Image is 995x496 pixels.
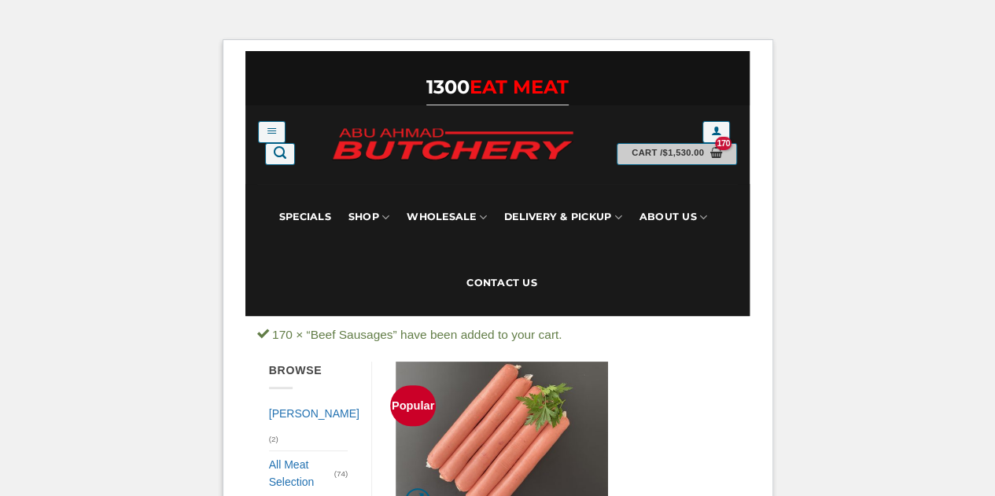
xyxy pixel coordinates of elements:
a: [PERSON_NAME] [269,400,359,427]
div: 170 × “Beef Sausages” have been added to your cart. [245,325,750,345]
span: $ [662,146,668,160]
a: Delivery & Pickup [504,184,622,250]
bdi: 1,530.00 [662,148,704,157]
span: Cart / [632,146,704,160]
a: 1300EAT MEAT [426,75,569,98]
a: Contact Us [466,250,537,316]
a: Search [265,143,295,165]
span: 1300 [426,75,470,98]
a: Wholesale [407,184,487,250]
a: SHOP [348,184,389,250]
img: Abu Ahmad Butchery [320,119,585,171]
span: (74) [334,462,348,485]
a: About Us [639,184,707,250]
span: (2) [269,428,278,450]
span: Browse [269,364,322,377]
span: EAT MEAT [470,75,569,98]
a: Menu [258,121,286,143]
a: My account [702,121,730,143]
a: Specials [279,184,331,250]
a: View cart [617,143,737,165]
a: All Meat Selection [269,451,334,496]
